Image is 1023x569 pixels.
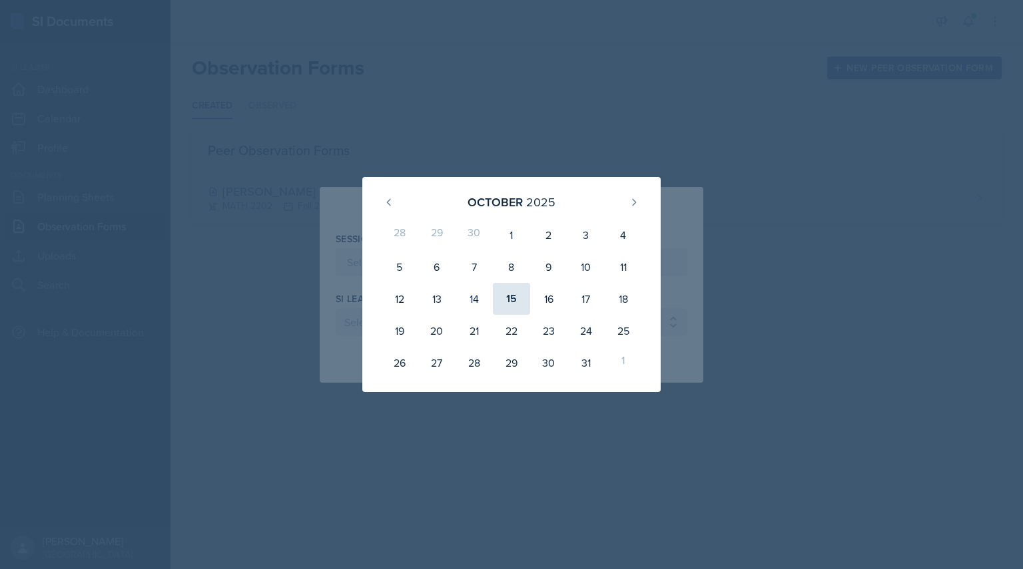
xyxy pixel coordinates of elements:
div: 12 [381,283,418,315]
div: 1 [605,347,642,379]
div: 14 [456,283,493,315]
div: 15 [493,283,530,315]
div: 9 [530,251,567,283]
div: 23 [530,315,567,347]
div: 30 [456,219,493,251]
div: 27 [418,347,456,379]
div: October [468,193,523,211]
div: 20 [418,315,456,347]
div: 18 [605,283,642,315]
div: 5 [381,251,418,283]
div: 7 [456,251,493,283]
div: 19 [381,315,418,347]
div: 1 [493,219,530,251]
div: 28 [381,219,418,251]
div: 10 [567,251,605,283]
div: 30 [530,347,567,379]
div: 17 [567,283,605,315]
div: 21 [456,315,493,347]
div: 22 [493,315,530,347]
div: 13 [418,283,456,315]
div: 29 [493,347,530,379]
div: 29 [418,219,456,251]
div: 28 [456,347,493,379]
div: 4 [605,219,642,251]
div: 2 [530,219,567,251]
div: 11 [605,251,642,283]
div: 3 [567,219,605,251]
div: 2025 [526,193,555,211]
div: 31 [567,347,605,379]
div: 8 [493,251,530,283]
div: 25 [605,315,642,347]
div: 26 [381,347,418,379]
div: 6 [418,251,456,283]
div: 24 [567,315,605,347]
div: 16 [530,283,567,315]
